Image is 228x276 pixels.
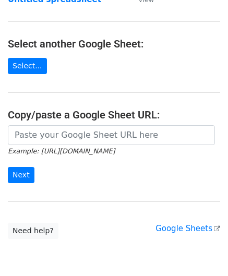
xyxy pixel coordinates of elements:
h4: Select another Google Sheet: [8,38,220,50]
input: Next [8,167,34,183]
input: Paste your Google Sheet URL here [8,125,215,145]
a: Select... [8,58,47,74]
h4: Copy/paste a Google Sheet URL: [8,109,220,121]
a: Need help? [8,223,58,239]
a: Google Sheets [155,224,220,233]
small: Example: [URL][DOMAIN_NAME] [8,147,115,155]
